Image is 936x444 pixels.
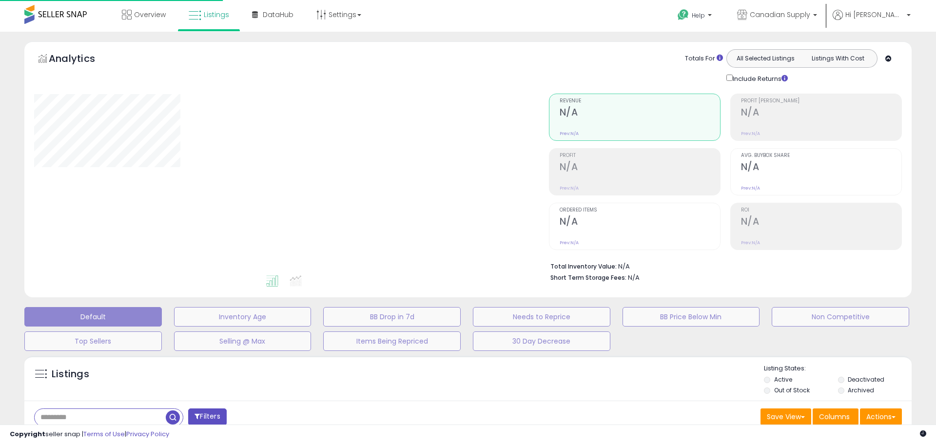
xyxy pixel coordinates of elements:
button: BB Drop in 7d [323,307,461,327]
button: 30 Day Decrease [473,331,610,351]
h2: N/A [560,107,720,120]
span: Overview [134,10,166,19]
a: Hi [PERSON_NAME] [833,10,911,32]
h2: N/A [741,161,901,174]
strong: Copyright [10,429,45,439]
button: BB Price Below Min [623,307,760,327]
button: Items Being Repriced [323,331,461,351]
span: Canadian Supply [750,10,810,19]
span: ROI [741,208,901,213]
small: Prev: N/A [560,240,579,246]
span: Ordered Items [560,208,720,213]
button: Needs to Reprice [473,307,610,327]
span: Revenue [560,98,720,104]
button: Top Sellers [24,331,162,351]
small: Prev: N/A [741,131,760,136]
h2: N/A [560,216,720,229]
button: Inventory Age [174,307,312,327]
span: DataHub [263,10,293,19]
span: Help [692,11,705,19]
div: Totals For [685,54,723,63]
b: Total Inventory Value: [550,262,617,270]
small: Prev: N/A [741,240,760,246]
h5: Analytics [49,52,114,68]
span: Profit [560,153,720,158]
b: Short Term Storage Fees: [550,273,626,282]
span: Avg. Buybox Share [741,153,901,158]
button: Selling @ Max [174,331,312,351]
button: Default [24,307,162,327]
span: Listings [204,10,229,19]
span: Profit [PERSON_NAME] [741,98,901,104]
h2: N/A [741,107,901,120]
i: Get Help [677,9,689,21]
span: N/A [628,273,640,282]
button: All Selected Listings [729,52,802,65]
div: seller snap | | [10,430,169,439]
button: Non Competitive [772,307,909,327]
small: Prev: N/A [560,131,579,136]
a: Help [670,1,721,32]
button: Listings With Cost [801,52,874,65]
h2: N/A [741,216,901,229]
small: Prev: N/A [741,185,760,191]
div: Include Returns [719,73,799,84]
li: N/A [550,260,895,271]
span: Hi [PERSON_NAME] [845,10,904,19]
h2: N/A [560,161,720,174]
small: Prev: N/A [560,185,579,191]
